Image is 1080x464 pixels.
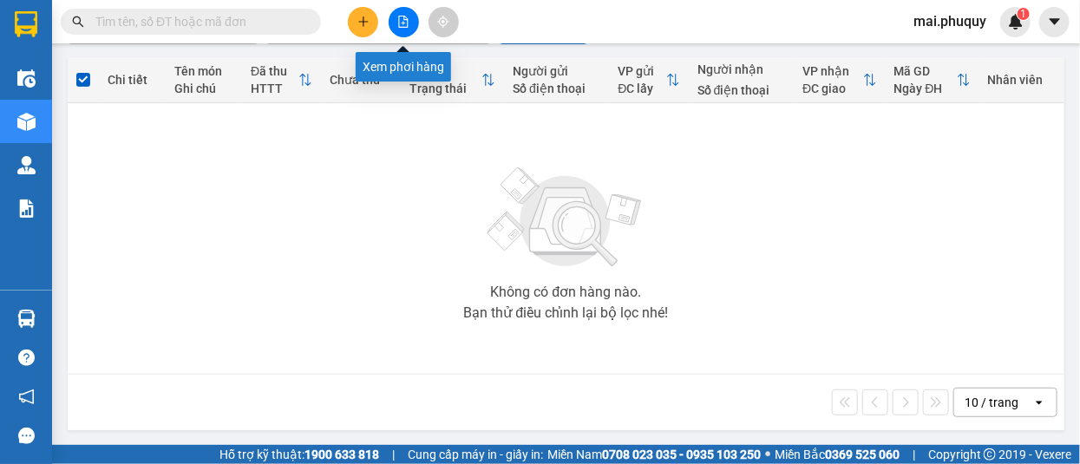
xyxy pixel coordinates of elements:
div: Số điện thoại [513,82,600,95]
img: warehouse-icon [17,113,36,131]
th: Toggle SortBy [242,57,321,103]
th: Toggle SortBy [886,57,979,103]
div: Mã GD [894,64,957,78]
div: Người gửi [513,64,600,78]
div: Không có đơn hàng nào. [490,285,641,299]
div: Ghi chú [174,82,233,95]
span: caret-down [1047,14,1063,29]
span: Hỗ trợ kỹ thuật: [219,445,379,464]
span: file-add [397,16,409,28]
div: VP nhận [802,64,862,78]
div: Trạng thái [409,82,481,95]
img: warehouse-icon [17,69,36,88]
div: Chi tiết [108,73,157,87]
div: Đã thu [251,64,298,78]
span: | [392,445,395,464]
span: search [72,16,84,28]
th: Toggle SortBy [401,57,504,103]
span: Miền Bắc [775,445,900,464]
div: Ngày ĐH [894,82,957,95]
div: Xem phơi hàng [356,52,451,82]
input: Tìm tên, số ĐT hoặc mã đơn [95,12,300,31]
span: message [18,428,35,444]
strong: 0369 525 060 [825,448,900,461]
div: Nhân viên [988,73,1056,87]
div: ĐC giao [802,82,862,95]
img: logo-vxr [15,11,37,37]
button: caret-down [1039,7,1070,37]
strong: 0708 023 035 - 0935 103 250 [602,448,761,461]
th: Toggle SortBy [794,57,885,103]
div: HTTT [251,82,298,95]
span: notification [18,389,35,405]
span: 1 [1020,8,1026,20]
sup: 1 [1018,8,1030,20]
img: svg+xml;base64,PHN2ZyBjbGFzcz0ibGlzdC1wbHVnX19zdmciIHhtbG5zPSJodHRwOi8vd3d3LnczLm9yZy8yMDAwL3N2Zy... [479,157,652,278]
div: 10 / trang [965,394,1018,411]
div: VP gửi [619,64,666,78]
span: | [913,445,915,464]
span: copyright [984,448,996,461]
div: Số điện thoại [697,83,785,97]
button: file-add [389,7,419,37]
img: icon-new-feature [1008,14,1024,29]
img: solution-icon [17,199,36,218]
div: Tên món [174,64,233,78]
button: aim [429,7,459,37]
img: warehouse-icon [17,156,36,174]
button: plus [348,7,378,37]
span: plus [357,16,370,28]
th: Toggle SortBy [610,57,689,103]
span: ⚪️ [765,451,770,458]
img: warehouse-icon [17,310,36,328]
div: Chưa thu [330,73,391,87]
span: aim [437,16,449,28]
div: ĐC lấy [619,82,666,95]
div: Bạn thử điều chỉnh lại bộ lọc nhé! [463,306,668,320]
strong: 1900 633 818 [304,448,379,461]
span: question-circle [18,350,35,366]
div: Người nhận [697,62,785,76]
span: Cung cấp máy in - giấy in: [408,445,543,464]
span: mai.phuquy [900,10,1000,32]
span: Miền Nam [547,445,761,464]
svg: open [1032,395,1046,409]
